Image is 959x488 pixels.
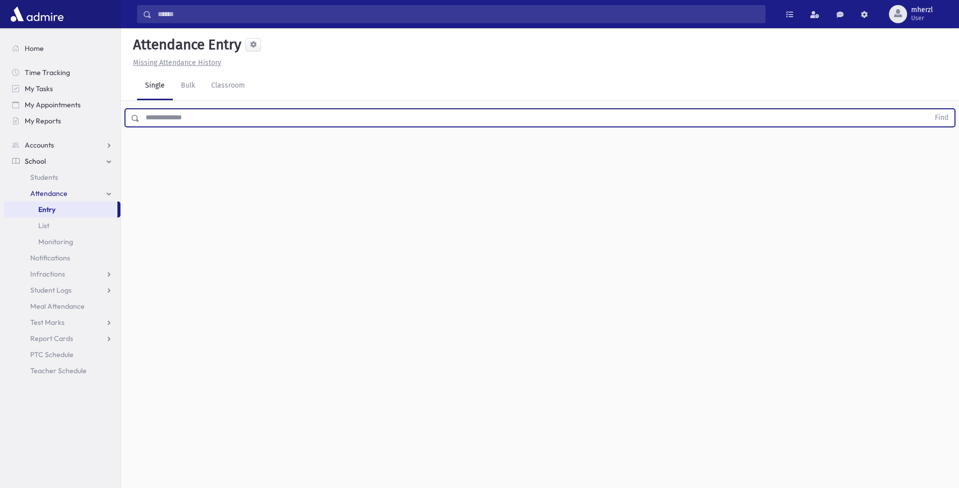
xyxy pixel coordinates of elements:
[911,14,933,22] span: User
[129,36,241,53] h5: Attendance Entry
[4,40,120,56] a: Home
[911,6,933,14] span: mherzl
[30,286,72,295] span: Student Logs
[4,314,120,330] a: Test Marks
[4,64,120,81] a: Time Tracking
[4,266,120,282] a: Infractions
[38,205,55,214] span: Entry
[152,5,765,23] input: Search
[4,185,120,201] a: Attendance
[4,81,120,97] a: My Tasks
[25,84,53,93] span: My Tasks
[173,72,203,100] a: Bulk
[4,169,120,185] a: Students
[25,116,61,125] span: My Reports
[4,330,120,346] a: Report Cards
[30,269,65,278] span: Infractions
[4,97,120,113] a: My Appointments
[30,253,70,262] span: Notifications
[203,72,253,100] a: Classroom
[4,346,120,363] a: PTC Schedule
[4,137,120,153] a: Accounts
[4,298,120,314] a: Meal Attendance
[30,302,85,311] span: Meal Attendance
[4,234,120,250] a: Monitoring
[30,189,68,198] span: Attendance
[30,318,65,327] span: Test Marks
[30,366,87,375] span: Teacher Schedule
[38,221,49,230] span: List
[4,282,120,298] a: Student Logs
[4,218,120,234] a: List
[4,363,120,379] a: Teacher Schedule
[30,173,58,182] span: Students
[30,334,73,343] span: Report Cards
[929,109,954,126] button: Find
[129,58,221,67] a: Missing Attendance History
[4,250,120,266] a: Notifications
[4,113,120,129] a: My Reports
[4,201,117,218] a: Entry
[25,141,54,150] span: Accounts
[25,44,44,53] span: Home
[137,72,173,100] a: Single
[25,68,70,77] span: Time Tracking
[4,153,120,169] a: School
[30,350,74,359] span: PTC Schedule
[25,157,46,166] span: School
[8,4,66,24] img: AdmirePro
[25,100,81,109] span: My Appointments
[133,58,221,67] u: Missing Attendance History
[38,237,73,246] span: Monitoring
